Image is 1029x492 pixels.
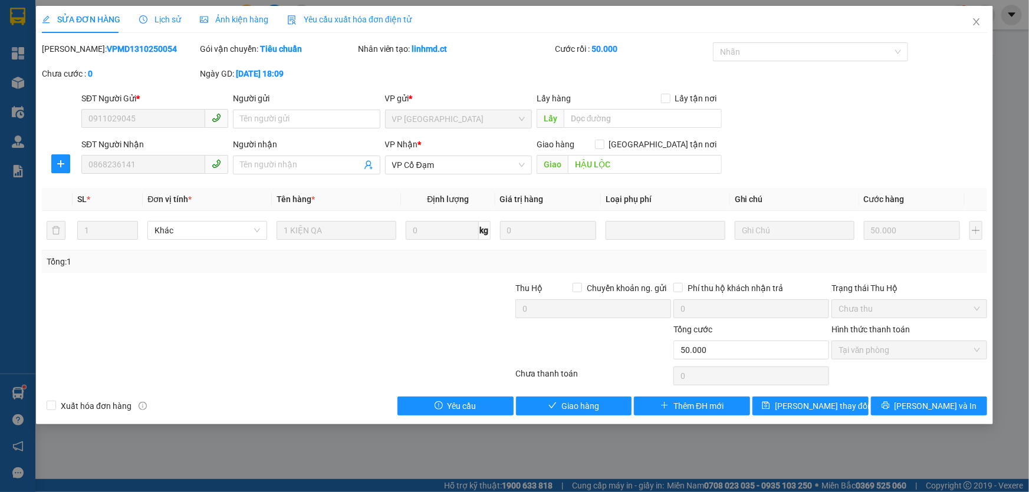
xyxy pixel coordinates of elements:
span: picture [200,15,208,24]
span: Giao hàng [537,140,574,149]
b: 50.000 [591,44,617,54]
span: check [548,401,557,411]
div: Gói vận chuyển: [200,42,356,55]
div: Cước rồi : [555,42,711,55]
span: Lịch sử [139,15,181,24]
span: exclamation-circle [435,401,443,411]
span: Giá trị hàng [500,194,544,204]
span: user-add [364,160,373,170]
button: plus [51,154,70,173]
input: VD: Bàn, Ghế [277,221,396,240]
span: edit [42,15,50,24]
div: SĐT Người Nhận [81,138,228,151]
span: Chưa thu [839,300,980,318]
input: 0 [864,221,960,240]
span: kg [479,221,491,240]
span: SỬA ĐƠN HÀNG [42,15,120,24]
button: exclamation-circleYêu cầu [397,397,514,415]
span: plus [52,159,70,169]
span: Giao [537,155,568,174]
div: VP gửi [385,92,532,105]
b: linhmd.ct [412,44,448,54]
span: clock-circle [139,15,147,24]
span: Chuyển khoản ng. gửi [582,282,671,295]
span: Yêu cầu xuất hóa đơn điện tử [287,15,412,24]
span: [GEOGRAPHIC_DATA] tận nơi [604,138,722,151]
span: printer [882,401,890,411]
span: Khác [154,222,260,239]
div: Trạng thái Thu Hộ [831,282,987,295]
input: 0 [500,221,596,240]
span: save [762,401,770,411]
span: Tổng cước [673,325,712,334]
img: icon [287,15,297,25]
div: Nhân viên tạo: [358,42,553,55]
div: Ngày GD: [200,67,356,80]
b: Tiêu chuẩn [260,44,302,54]
span: close [972,17,981,27]
span: Lấy hàng [537,94,571,103]
input: Ghi Chú [735,221,854,240]
div: Người gửi [233,92,380,105]
span: Lấy [537,109,564,128]
b: VPMD1310250054 [107,44,177,54]
span: Cước hàng [864,194,905,204]
th: Ghi chú [730,188,859,211]
span: Xuất hóa đơn hàng [56,399,136,412]
span: plus [660,401,669,411]
span: VP Cổ Đạm [392,156,525,174]
th: Loại phụ phí [601,188,730,211]
span: Giao hàng [561,399,599,412]
span: SL [77,194,87,204]
span: Thêm ĐH mới [673,399,724,412]
button: delete [47,221,65,240]
input: Dọc đường [564,109,722,128]
span: VP Nhận [385,140,418,149]
span: Thu Hộ [515,283,543,293]
span: phone [212,113,221,123]
div: Chưa cước : [42,67,198,80]
span: Định lượng [427,194,469,204]
b: [DATE] 18:09 [236,69,284,78]
b: 0 [88,69,93,78]
span: phone [212,159,221,169]
span: Đơn vị tính [147,194,192,204]
div: SĐT Người Gửi [81,92,228,105]
button: printer[PERSON_NAME] và In [871,397,987,415]
span: [PERSON_NAME] và In [895,399,977,412]
div: [PERSON_NAME]: [42,42,198,55]
span: Tại văn phòng [839,341,980,359]
span: info-circle [139,402,147,410]
span: VP Mỹ Đình [392,110,525,128]
span: Lấy tận nơi [670,92,722,105]
div: Chưa thanh toán [515,367,673,388]
span: Tên hàng [277,194,315,204]
span: Yêu cầu [448,399,476,412]
button: plusThêm ĐH mới [634,397,750,415]
span: Phí thu hộ khách nhận trả [683,282,788,295]
label: Hình thức thanh toán [831,325,910,334]
button: save[PERSON_NAME] thay đổi [752,397,869,415]
button: checkGiao hàng [516,397,632,415]
input: Dọc đường [568,155,722,174]
div: Người nhận [233,138,380,151]
span: Ảnh kiện hàng [200,15,268,24]
span: [PERSON_NAME] thay đổi [775,399,869,412]
button: Close [960,6,993,39]
button: plus [969,221,982,240]
div: Tổng: 1 [47,255,397,268]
